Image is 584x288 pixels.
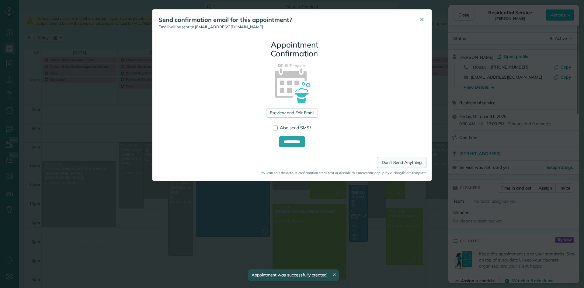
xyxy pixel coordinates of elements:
[266,108,318,118] a: Preview and Edit Email
[248,269,339,281] div: Appointment was successfully created!
[419,16,424,23] span: ✕
[158,16,411,24] h5: Send confirmation email for this appointment?
[265,58,319,112] img: appointment_confirmation_icon-141e34405f88b12ade42628e8c248340957700ab75a12ae832a8710e9b578dc5.png
[158,170,426,175] small: You can edit the default confirmation email text or disable this automatic popup by clicking Edit...
[158,24,263,29] span: Email will be sent to [EMAIL_ADDRESS][DOMAIN_NAME]
[280,125,311,130] span: Also send SMS?
[377,157,426,168] a: Don't Send Anything
[157,63,427,69] a: Edit Template
[271,41,313,58] h3: Appointment Confirmation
